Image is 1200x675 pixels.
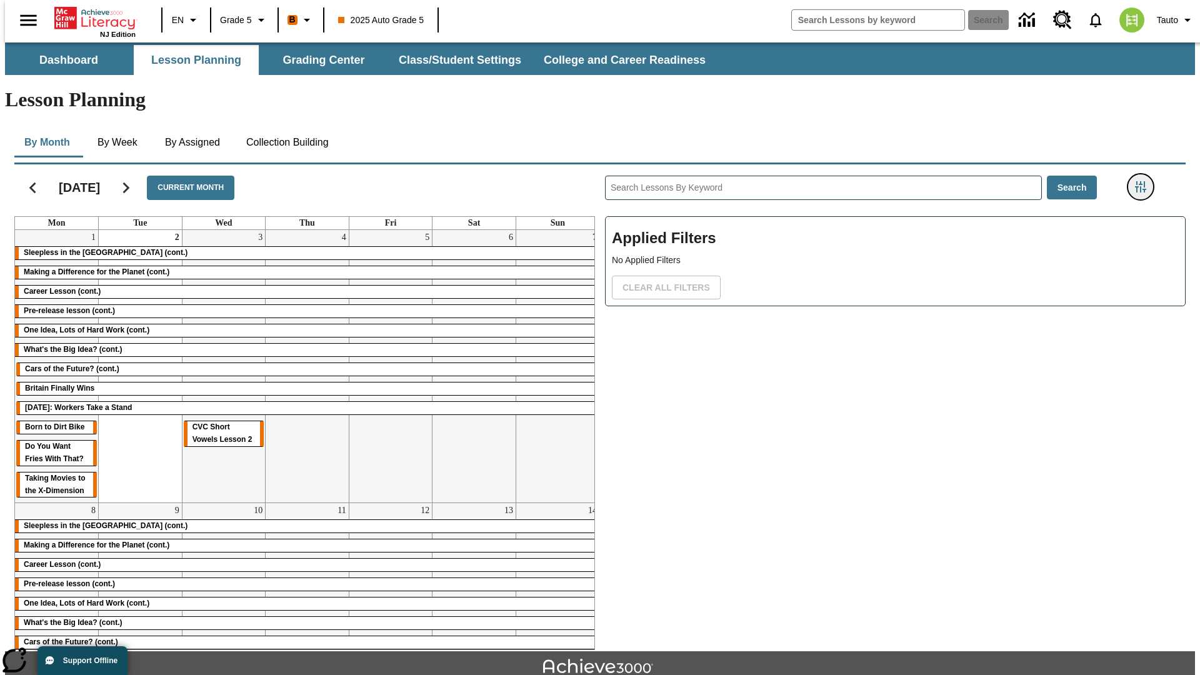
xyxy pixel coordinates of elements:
[15,266,599,279] div: Making a Difference for the Planet (cont.)
[100,31,136,38] span: NJ Edition
[1046,3,1079,37] a: Resource Center, Will open in new tab
[182,503,266,655] td: September 10, 2025
[25,403,132,412] span: Labor Day: Workers Take a Stand
[25,474,85,495] span: Taking Movies to the X-Dimension
[131,217,149,229] a: Tuesday
[172,230,182,245] a: September 2, 2025
[15,344,599,356] div: What's the Big Idea? (cont.)
[182,230,266,503] td: September 3, 2025
[256,230,265,245] a: September 3, 2025
[422,230,432,245] a: September 5, 2025
[506,230,516,245] a: September 6, 2025
[1079,4,1112,36] a: Notifications
[24,618,122,627] span: What's the Big Idea? (cont.)
[220,14,252,27] span: Grade 5
[86,127,149,157] button: By Week
[15,578,599,591] div: Pre-release lesson (cont.)
[147,176,234,200] button: Current Month
[15,617,599,629] div: What's the Big Idea? (cont.)
[1047,176,1097,200] button: Search
[432,503,516,655] td: September 13, 2025
[37,646,127,675] button: Support Offline
[15,520,599,532] div: Sleepless in the Animal Kingdom (cont.)
[63,656,117,665] span: Support Offline
[282,9,319,31] button: Boost Class color is orange. Change class color
[155,127,230,157] button: By Assigned
[1112,4,1152,36] button: Select a new avatar
[16,472,97,497] div: Taking Movies to the X-Dimension
[6,45,131,75] button: Dashboard
[16,441,97,466] div: Do You Want Fries With That?
[25,422,84,431] span: Born to Dirt Bike
[612,223,1179,254] h2: Applied Filters
[110,172,142,204] button: Next
[349,503,432,655] td: September 12, 2025
[184,421,264,446] div: CVC Short Vowels Lesson 2
[16,363,599,376] div: Cars of the Future? (cont.)
[99,503,182,655] td: September 9, 2025
[24,521,187,530] span: Sleepless in the Animal Kingdom (cont.)
[14,127,80,157] button: By Month
[418,503,432,518] a: September 12, 2025
[59,180,100,195] h2: [DATE]
[215,9,274,31] button: Grade: Grade 5, Select a grade
[25,442,84,463] span: Do You Want Fries With That?
[172,503,182,518] a: September 9, 2025
[1157,14,1178,27] span: Tauto
[99,230,182,503] td: September 2, 2025
[251,503,265,518] a: September 10, 2025
[4,159,595,650] div: Calendar
[166,9,206,31] button: Language: EN, Select a language
[17,172,49,204] button: Previous
[432,230,516,503] td: September 6, 2025
[382,217,399,229] a: Friday
[89,503,98,518] a: September 8, 2025
[15,539,599,552] div: Making a Difference for the Planet (cont.)
[1011,3,1046,37] a: Data Center
[1119,7,1144,32] img: avatar image
[24,637,118,646] span: Cars of the Future? (cont.)
[266,503,349,655] td: September 11, 2025
[15,305,599,317] div: Pre-release lesson (cont.)
[192,422,252,444] span: CVC Short Vowels Lesson 2
[24,248,187,257] span: Sleepless in the Animal Kingdom (cont.)
[15,503,99,655] td: September 8, 2025
[15,559,599,571] div: Career Lesson (cont.)
[590,230,599,245] a: September 7, 2025
[5,45,717,75] div: SubNavbar
[339,230,349,245] a: September 4, 2025
[10,2,47,39] button: Open side menu
[5,88,1195,111] h1: Lesson Planning
[15,247,599,259] div: Sleepless in the Animal Kingdom (cont.)
[338,14,424,27] span: 2025 Auto Grade 5
[289,12,296,27] span: B
[15,324,599,337] div: One Idea, Lots of Hard Work (cont.)
[792,10,964,30] input: search field
[24,541,169,549] span: Making a Difference for the Planet (cont.)
[389,45,531,75] button: Class/Student Settings
[212,217,234,229] a: Wednesday
[24,267,169,276] span: Making a Difference for the Planet (cont.)
[5,42,1195,75] div: SubNavbar
[261,45,386,75] button: Grading Center
[516,503,599,655] td: September 14, 2025
[25,364,119,373] span: Cars of the Future? (cont.)
[16,402,598,414] div: Labor Day: Workers Take a Stand
[516,230,599,503] td: September 7, 2025
[1152,9,1200,31] button: Profile/Settings
[24,326,149,334] span: One Idea, Lots of Hard Work (cont.)
[15,286,599,298] div: Career Lesson (cont.)
[466,217,482,229] a: Saturday
[16,421,97,434] div: Born to Dirt Bike
[586,503,599,518] a: September 14, 2025
[548,217,567,229] a: Sunday
[54,4,136,38] div: Home
[134,45,259,75] button: Lesson Planning
[25,384,94,392] span: Britain Finally Wins
[297,217,317,229] a: Thursday
[15,230,99,503] td: September 1, 2025
[502,503,516,518] a: September 13, 2025
[24,599,149,607] span: One Idea, Lots of Hard Work (cont.)
[24,306,115,315] span: Pre-release lesson (cont.)
[24,560,101,569] span: Career Lesson (cont.)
